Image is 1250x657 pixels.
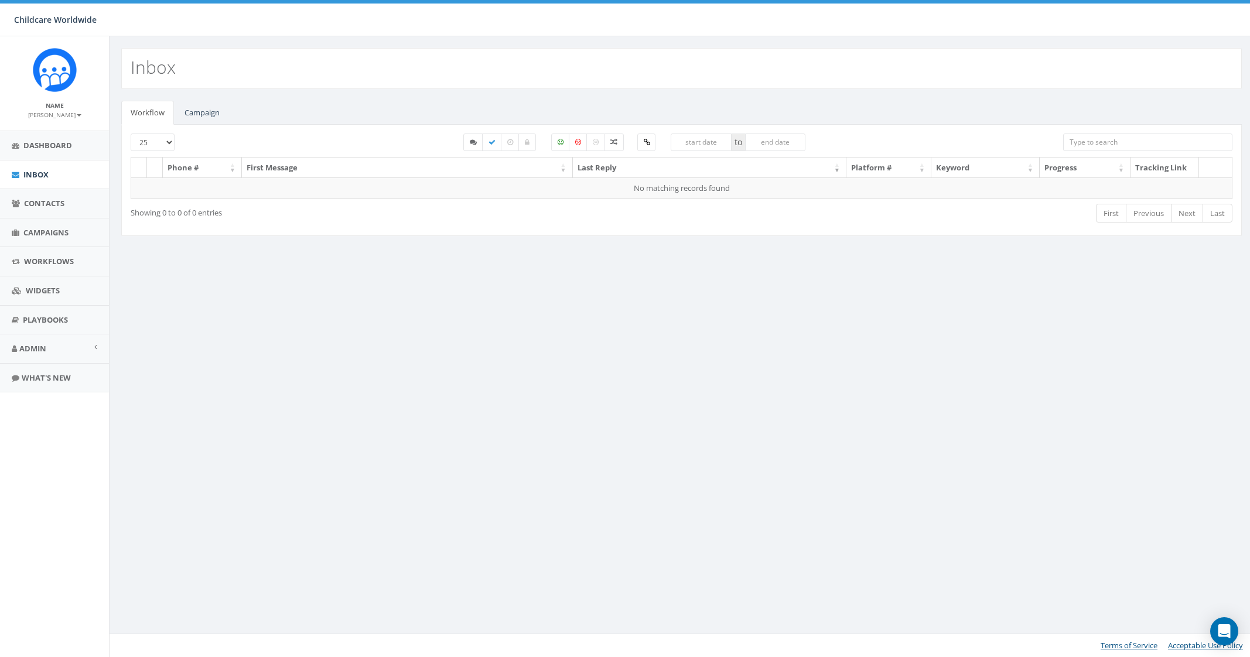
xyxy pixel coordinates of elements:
[28,109,81,119] a: [PERSON_NAME]
[24,198,64,208] span: Contacts
[242,158,573,178] th: First Message: activate to sort column ascending
[463,134,483,151] label: Started
[33,48,77,92] img: Rally_Corp_Icon.png
[732,134,745,151] span: to
[175,101,229,125] a: Campaign
[163,158,242,178] th: Phone #: activate to sort column ascending
[24,256,74,266] span: Workflows
[26,285,60,296] span: Widgets
[1040,158,1131,178] th: Progress: activate to sort column ascending
[1063,134,1232,151] input: Type to search
[1203,204,1232,223] a: Last
[604,134,624,151] label: Mixed
[1101,640,1157,651] a: Terms of Service
[131,57,176,77] h2: Inbox
[1126,204,1172,223] a: Previous
[586,134,605,151] label: Neutral
[745,134,806,151] input: end date
[1096,204,1126,223] a: First
[131,203,579,218] div: Showing 0 to 0 of 0 entries
[637,134,655,151] label: Clicked
[551,134,570,151] label: Positive
[518,134,536,151] label: Closed
[1210,617,1238,645] div: Open Intercom Messenger
[573,158,846,178] th: Last Reply: activate to sort column ascending
[482,134,502,151] label: Completed
[1171,204,1203,223] a: Next
[1168,640,1243,651] a: Acceptable Use Policy
[23,314,68,325] span: Playbooks
[1131,158,1199,178] th: Tracking Link
[23,227,69,238] span: Campaigns
[671,134,732,151] input: start date
[23,169,49,180] span: Inbox
[28,111,81,119] small: [PERSON_NAME]
[14,14,97,25] span: Childcare Worldwide
[23,140,72,150] span: Dashboard
[19,343,46,354] span: Admin
[131,177,1232,199] td: No matching records found
[846,158,931,178] th: Platform #: activate to sort column ascending
[931,158,1040,178] th: Keyword: activate to sort column ascending
[501,134,520,151] label: Expired
[22,372,71,383] span: What's New
[569,134,588,151] label: Negative
[46,101,64,109] small: Name
[121,101,174,125] a: Workflow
